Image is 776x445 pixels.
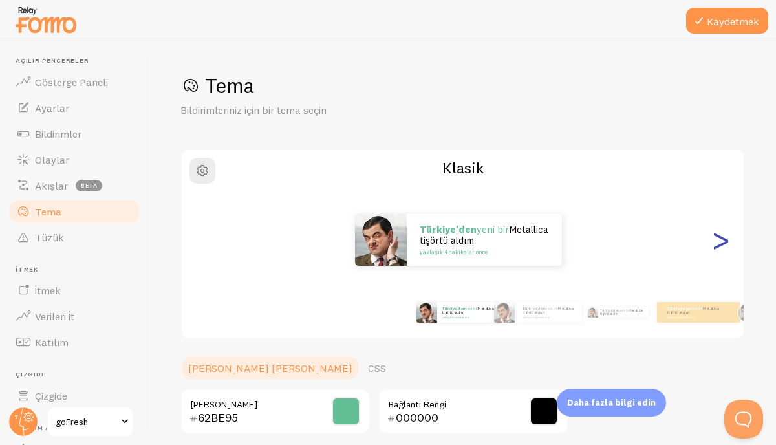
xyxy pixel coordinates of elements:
a: Verileri İt [8,303,141,329]
iframe: Help Scout Beacon - Açık [724,400,763,439]
img: Fomo [494,302,515,323]
a: CSS [360,355,394,381]
img: Fomo [738,303,757,321]
div: Sonraki slayt [713,193,728,287]
font: > [710,218,731,261]
a: Tema [8,199,141,224]
font: Daha fazla bilgi edin [567,397,656,407]
font: Akışlar [35,179,68,192]
font: Tüzük [35,231,64,244]
a: Gösterge Paneli [8,69,141,95]
font: Türkiye'den [600,309,620,312]
font: Türkiye'den [442,306,465,311]
font: İtmek [16,265,38,274]
font: yaklaşık 4 dakikalar önce [667,316,695,318]
img: Fomo [416,302,437,323]
font: Açılır pencereler [16,56,89,65]
font: Gösterge Paneli [35,76,108,89]
font: Katılım [35,336,69,349]
font: Tema [35,205,61,218]
font: Bildirimler [35,127,81,140]
a: İtmek [8,277,141,303]
font: Türkiye'den [523,306,545,311]
img: fomo-relay-logo-orange.svg [14,3,78,36]
font: Verileri İt [35,310,74,323]
font: Bildirimleriniz için bir tema seçin [180,103,327,116]
font: Olaylar [35,153,69,166]
a: Katılım [8,329,141,355]
font: Klasik [442,158,484,177]
font: CSS [368,362,386,374]
img: Fomo [355,214,407,266]
a: Tüzük [8,224,141,250]
font: beta [81,182,98,189]
font: Metallica tişörtü aldım [442,306,494,315]
font: Metallica tişörtü aldım [600,309,643,316]
a: [PERSON_NAME] [PERSON_NAME] [180,355,360,381]
a: Çizgide [8,383,141,409]
font: yaklaşık 4 dakikalar önce [442,316,469,318]
font: goFresh [56,416,88,428]
a: Akışlar beta [8,173,141,199]
font: İtmek [35,284,61,297]
font: Tema [205,73,254,98]
font: yeni bir [545,306,558,311]
img: Fomo [588,307,598,318]
font: Metallica tişörtü aldım [420,223,548,246]
font: yeni bir [620,309,630,312]
font: yeni bir [690,306,703,311]
font: yaklaşık 4 dakikalar önce [420,248,488,255]
font: Çizgide [16,370,46,378]
font: Metallica tişörtü aldım [523,306,574,315]
font: yaklaşık 4 dakikalar önce [523,316,550,318]
a: Bildirimler [8,121,141,147]
font: Metallica tişörtü aldım [667,306,719,315]
a: goFresh [47,406,134,437]
font: yeni bir [477,223,509,235]
font: yeni bir [465,306,478,311]
a: Olaylar [8,147,141,173]
div: Daha fazla bilgi edin [557,389,666,417]
font: Çizgide [35,389,67,402]
a: Ayarlar [8,95,141,121]
font: Türkiye'den [420,223,477,235]
font: Ayarlar [35,102,69,114]
font: Türkiye'den [667,306,690,311]
font: [PERSON_NAME] [PERSON_NAME] [188,362,352,374]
